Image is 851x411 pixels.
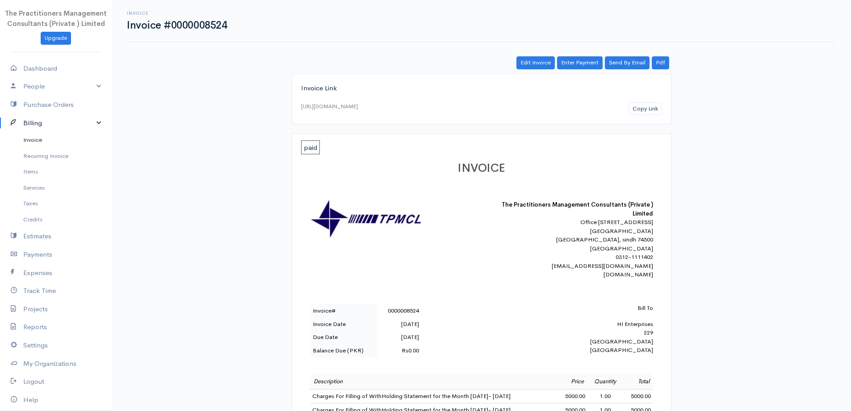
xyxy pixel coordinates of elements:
a: Edit Invoice [516,56,555,69]
td: Charges For Filling of WithHolding Statement for the Month [DATE]- [DATE] [310,390,558,403]
b: The Practitioners Management Consultants (Private ) Limited [502,201,653,217]
td: Invoice# [310,304,377,318]
td: Balance Due (PKR) [310,344,377,357]
div: Invoice Link [301,83,662,93]
span: paid [301,140,320,154]
button: Copy Link [629,102,662,115]
div: HI Enterprises 229 [GEOGRAPHIC_DATA] [GEOGRAPHIC_DATA] [497,304,653,355]
td: Invoice Date [310,318,377,331]
div: [URL][DOMAIN_NAME] [301,102,358,110]
td: [DATE] [377,318,421,331]
td: Total [623,373,653,390]
img: logo-30862.jpg [310,200,422,238]
a: Send By Email [605,56,650,69]
td: Description [310,373,558,390]
h6: Invoice [127,11,227,16]
td: 5000.00 [623,390,653,403]
td: Due Date [310,330,377,344]
a: Pdf [652,56,669,69]
td: 1.00 [587,390,623,403]
p: Bill To [497,304,653,313]
td: 0000008524 [377,304,421,318]
td: Quantity [587,373,623,390]
td: [DATE] [377,330,421,344]
td: Rs0.00 [377,344,421,357]
h1: INVOICE [310,162,653,175]
a: Upgrade [41,32,71,45]
td: Price [558,373,587,390]
td: 5000.00 [558,390,587,403]
a: Enter Payment [557,56,603,69]
span: The Practitioners Management Consultants (Private ) Limited [5,9,107,28]
div: Office [STREET_ADDRESS] [GEOGRAPHIC_DATA] [GEOGRAPHIC_DATA], sindh 74500 [GEOGRAPHIC_DATA] 0312-1... [497,218,653,279]
h1: Invoice #0000008524 [127,20,227,31]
